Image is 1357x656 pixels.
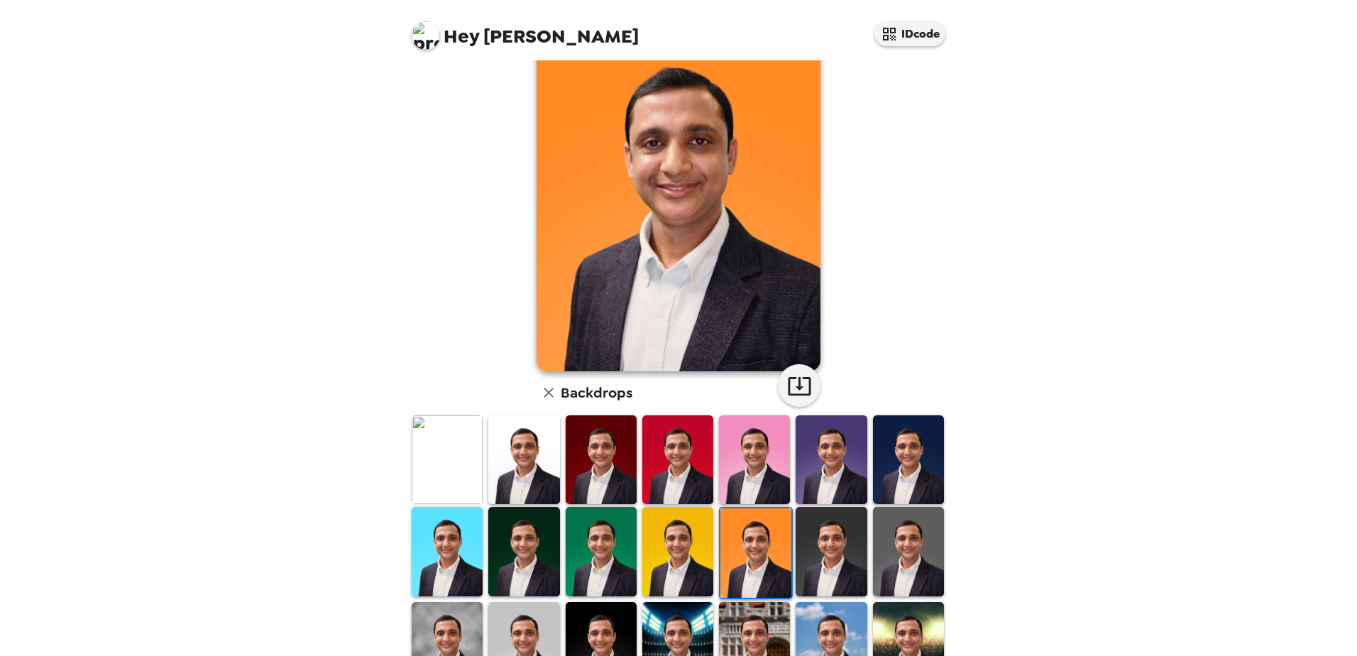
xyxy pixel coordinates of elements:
[874,21,945,46] button: IDcode
[444,23,479,49] span: Hey
[412,21,440,50] img: profile pic
[561,381,632,404] h6: Backdrops
[412,14,639,46] span: [PERSON_NAME]
[412,415,483,504] img: Original
[537,16,820,371] img: user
